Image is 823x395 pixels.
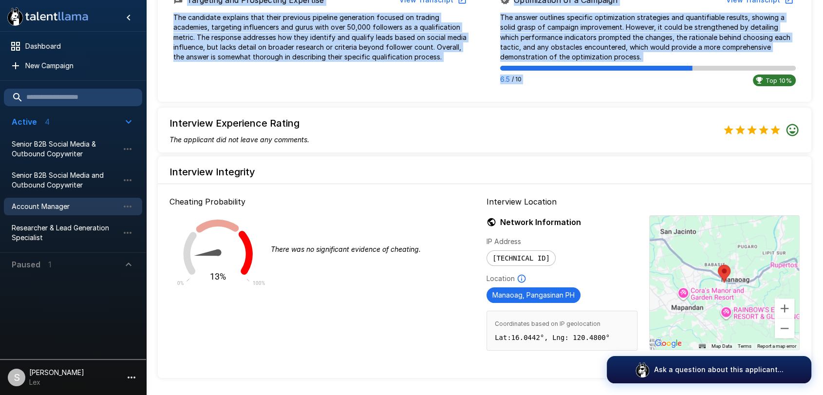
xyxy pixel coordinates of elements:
svg: Based on IP Address and not guaranteed to be accurate [517,274,526,283]
h6: Network Information [486,215,637,229]
p: 6.5 [500,75,510,84]
a: Report a map error [757,343,796,349]
i: There was no significant evidence of cheating. [271,245,421,253]
p: Ask a question about this applicant... [654,365,784,375]
button: Map Data [711,343,732,350]
a: Terms (opens in new tab) [738,343,751,349]
img: Google [652,337,684,350]
button: Zoom out [775,319,794,338]
button: Ask a question about this applicant... [607,356,811,383]
span: / 10 [512,75,522,84]
span: Top 10% [762,76,796,84]
p: The candidate explains that their previous pipeline generation focused on trading academies, targ... [173,13,469,61]
text: 13% [210,271,226,282]
button: Keyboard shortcuts [699,343,706,350]
i: The applicant did not leave any comments. [169,135,309,144]
text: 0% [177,281,184,286]
span: [TECHNICAL_ID] [487,254,555,262]
button: Zoom in [775,299,794,318]
h6: Interview Integrity [158,164,811,180]
text: 100% [253,281,265,286]
p: Cheating Probability [169,196,483,207]
a: Open this area in Google Maps (opens a new window) [652,337,684,350]
img: logo_glasses@2x.png [635,362,650,377]
span: Coordinates based on IP geolocation [495,319,629,329]
p: Interview Location [486,196,800,207]
p: The answer outlines specific optimization strategies and quantifiable results, showing a solid gr... [500,13,796,61]
p: Lat: 16.0442 °, Lng: 120.4800 ° [495,333,629,342]
h6: Interview Experience Rating [169,115,309,131]
p: Location [486,274,515,283]
p: IP Address [486,237,637,246]
span: Manaoag, Pangasinan PH [486,291,580,299]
